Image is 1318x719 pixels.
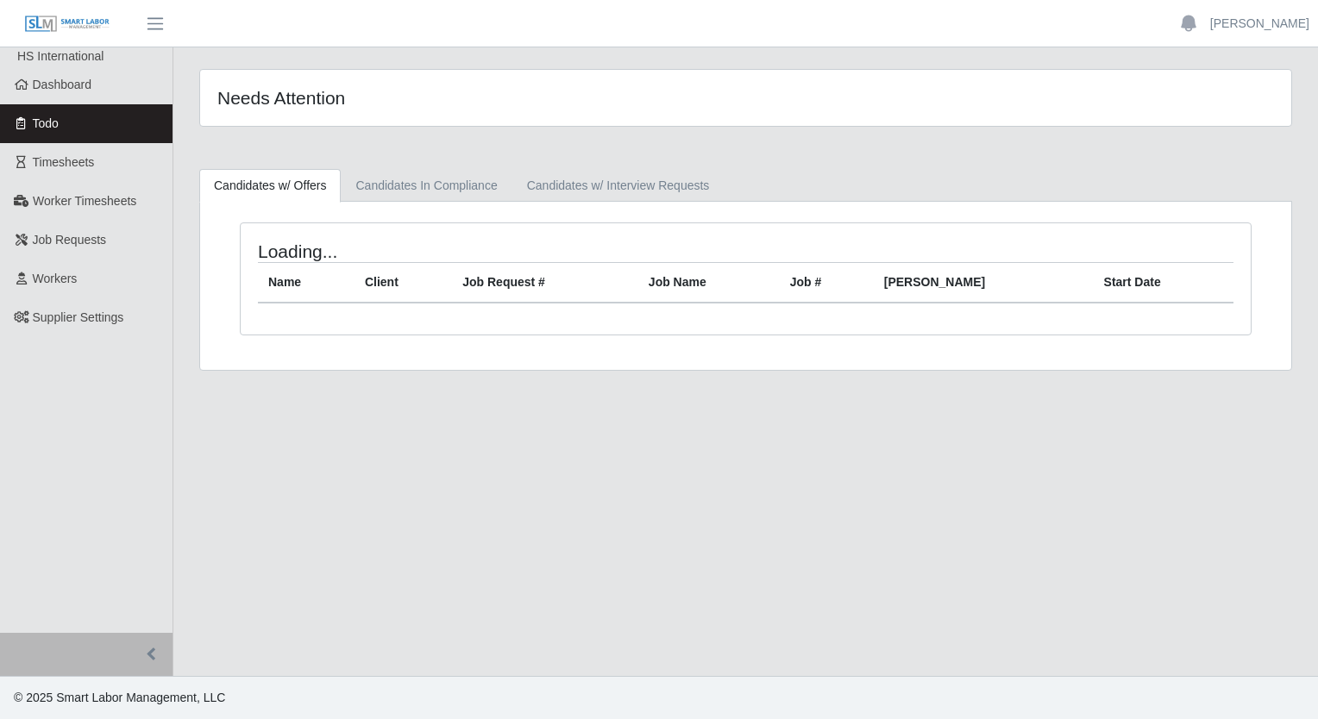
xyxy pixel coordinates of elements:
[355,263,452,303] th: Client
[33,194,136,208] span: Worker Timesheets
[24,15,110,34] img: SLM Logo
[874,263,1094,303] th: [PERSON_NAME]
[217,87,643,109] h4: Needs Attention
[638,263,780,303] th: Job Name
[33,233,107,247] span: Job Requests
[17,49,104,63] span: HS International
[341,169,512,203] a: Candidates In Compliance
[1094,263,1233,303] th: Start Date
[33,310,124,324] span: Supplier Settings
[33,78,92,91] span: Dashboard
[14,691,225,704] span: © 2025 Smart Labor Management, LLC
[1210,15,1309,33] a: [PERSON_NAME]
[258,241,650,262] h4: Loading...
[33,155,95,169] span: Timesheets
[33,116,59,130] span: Todo
[512,169,725,203] a: Candidates w/ Interview Requests
[452,263,638,303] th: Job Request #
[780,263,874,303] th: Job #
[199,169,341,203] a: Candidates w/ Offers
[33,272,78,285] span: Workers
[258,263,355,303] th: Name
